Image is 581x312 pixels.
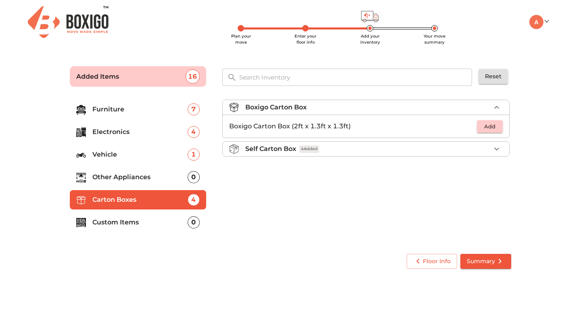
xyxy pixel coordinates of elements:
[188,126,200,138] div: 4
[92,127,188,137] p: Electronics
[234,69,478,86] input: Search Inventory
[28,6,109,38] img: Boxigo
[92,218,188,227] p: Custom Items
[92,172,188,182] p: Other Appliances
[467,256,505,266] span: Summary
[360,34,380,45] span: Add your inventory
[92,195,188,205] p: Carton Boxes
[245,103,307,112] p: Boxigo Carton Box
[245,144,296,154] p: Self Carton Box
[413,256,451,266] span: Floor Info
[92,150,188,159] p: Vehicle
[188,194,200,206] div: 4
[485,71,502,82] span: Reset
[295,34,316,45] span: Enter your floor info
[407,254,457,269] button: Floor Info
[299,145,319,153] span: 4 Added
[186,69,200,84] div: 16
[188,216,200,228] div: 0
[229,144,239,154] img: self_carton_box
[477,120,503,133] button: Add
[229,121,477,131] p: Boxigo Carton Box (2ft x 1.3ft x 1.3ft)
[460,254,511,269] button: Summary
[424,34,445,45] span: Your move summary
[92,105,188,114] p: Furniture
[188,149,200,161] div: 1
[76,72,186,82] p: Added Items
[479,69,508,84] button: Reset
[481,122,499,131] span: Add
[188,103,200,115] div: 7
[188,171,200,183] div: 0
[229,103,239,112] img: boxigo_carton_box
[231,34,251,45] span: Plan your move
